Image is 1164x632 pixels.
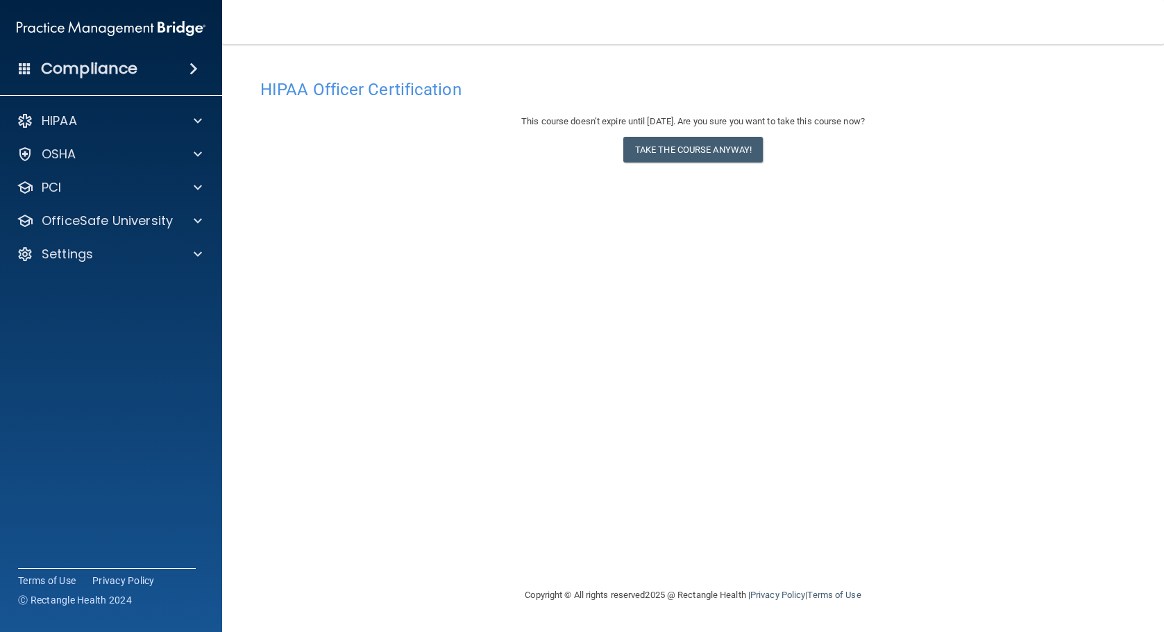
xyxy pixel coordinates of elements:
[17,146,202,163] a: OSHA
[18,593,132,607] span: Ⓒ Rectangle Health 2024
[260,81,1126,99] h4: HIPAA Officer Certification
[623,137,763,163] button: Take the course anyway!
[750,590,805,600] a: Privacy Policy
[17,246,202,263] a: Settings
[17,213,202,229] a: OfficeSafe University
[807,590,861,600] a: Terms of Use
[42,113,77,129] p: HIPAA
[42,146,76,163] p: OSHA
[17,15,205,42] img: PMB logo
[260,113,1126,130] div: This course doesn’t expire until [DATE]. Are you sure you want to take this course now?
[17,179,202,196] a: PCI
[440,573,947,617] div: Copyright © All rights reserved 2025 @ Rectangle Health | |
[42,213,173,229] p: OfficeSafe University
[42,179,61,196] p: PCI
[41,59,137,78] h4: Compliance
[42,246,93,263] p: Settings
[92,574,155,588] a: Privacy Policy
[17,113,202,129] a: HIPAA
[18,574,76,588] a: Terms of Use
